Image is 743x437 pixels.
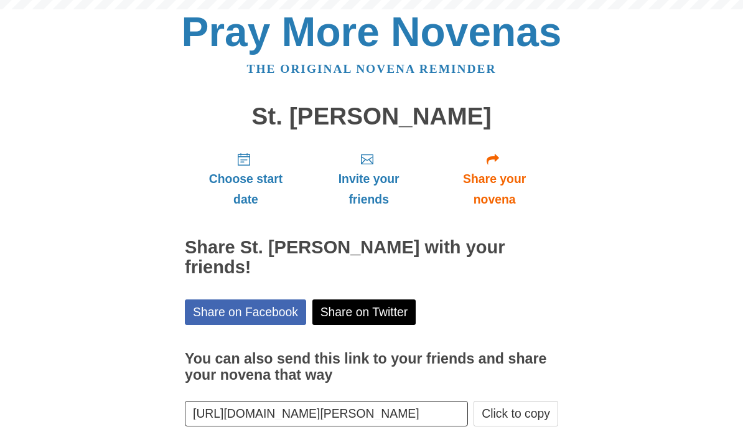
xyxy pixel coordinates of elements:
[319,169,418,210] span: Invite your friends
[431,142,558,216] a: Share your novena
[185,299,306,325] a: Share on Facebook
[185,351,558,383] h3: You can also send this link to your friends and share your novena that way
[247,62,497,75] a: The original novena reminder
[185,142,307,216] a: Choose start date
[443,169,546,210] span: Share your novena
[197,169,294,210] span: Choose start date
[182,9,562,55] a: Pray More Novenas
[185,103,558,130] h1: St. [PERSON_NAME]
[307,142,431,216] a: Invite your friends
[185,238,558,278] h2: Share St. [PERSON_NAME] with your friends!
[474,401,558,426] button: Click to copy
[312,299,416,325] a: Share on Twitter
